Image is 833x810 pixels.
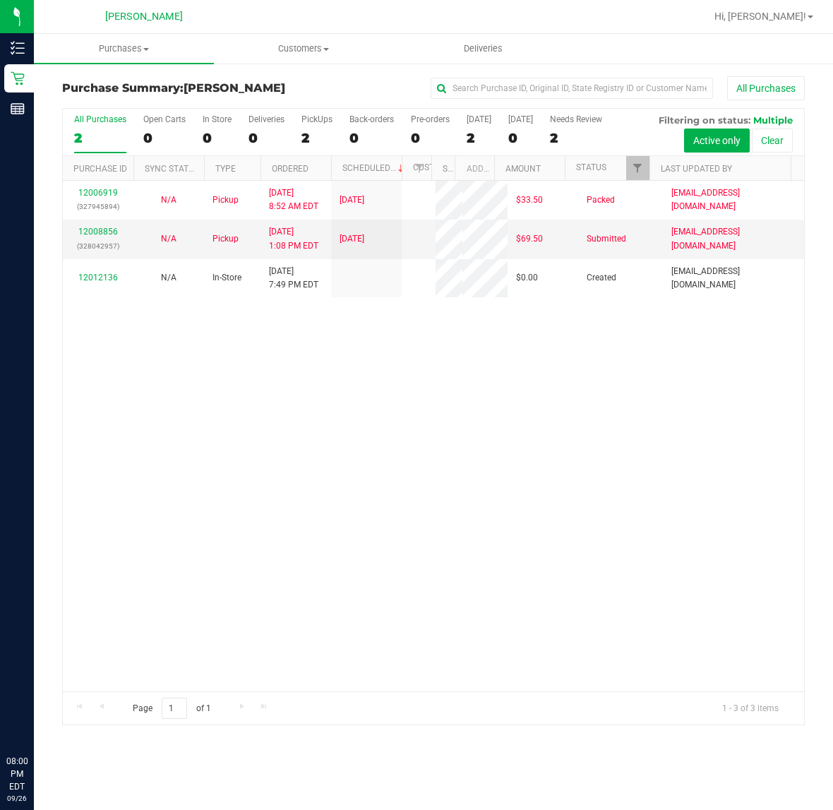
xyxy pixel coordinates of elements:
[455,156,494,181] th: Address
[516,271,538,285] span: $0.00
[711,698,790,719] span: 1 - 3 of 3 items
[214,34,394,64] a: Customers
[659,114,750,126] span: Filtering on status:
[752,129,793,153] button: Clear
[34,34,214,64] a: Purchases
[161,232,176,246] button: N/A
[411,130,450,146] div: 0
[161,273,176,282] span: Not Applicable
[161,271,176,285] button: N/A
[143,114,186,124] div: Open Carts
[34,42,214,55] span: Purchases
[508,114,533,124] div: [DATE]
[248,114,284,124] div: Deliveries
[445,42,522,55] span: Deliveries
[71,200,125,213] p: (327945894)
[587,193,615,207] span: Packed
[727,76,805,100] button: All Purchases
[269,186,318,213] span: [DATE] 8:52 AM EDT
[161,193,176,207] button: N/A
[6,755,28,793] p: 08:00 PM EDT
[78,188,118,198] a: 12006919
[105,11,183,23] span: [PERSON_NAME]
[342,163,407,173] a: Scheduled
[671,225,796,252] span: [EMAIL_ADDRESS][DOMAIN_NAME]
[162,698,187,720] input: 1
[203,114,232,124] div: In Store
[161,195,176,205] span: Not Applicable
[78,273,118,282] a: 12012136
[212,271,241,285] span: In-Store
[576,162,606,172] a: Status
[11,71,25,85] inline-svg: Retail
[349,114,394,124] div: Back-orders
[184,81,285,95] span: [PERSON_NAME]
[14,697,56,739] iframe: Resource center
[626,156,649,180] a: Filter
[62,82,310,95] h3: Purchase Summary:
[269,265,318,292] span: [DATE] 7:49 PM EDT
[587,232,626,246] span: Submitted
[145,164,199,174] a: Sync Status
[78,227,118,237] a: 12008856
[431,78,713,99] input: Search Purchase ID, Original ID, State Registry ID or Customer Name...
[42,695,59,712] iframe: Resource center unread badge
[505,164,541,174] a: Amount
[550,114,602,124] div: Needs Review
[269,225,318,252] span: [DATE] 1:08 PM EDT
[443,164,517,174] a: State Registry ID
[714,11,806,22] span: Hi, [PERSON_NAME]!
[74,130,126,146] div: 2
[121,698,222,720] span: Page of 1
[587,271,616,285] span: Created
[671,186,796,213] span: [EMAIL_ADDRESS][DOMAIN_NAME]
[516,193,543,207] span: $33.50
[215,42,393,55] span: Customers
[508,130,533,146] div: 0
[671,265,796,292] span: [EMAIL_ADDRESS][DOMAIN_NAME]
[516,232,543,246] span: $69.50
[340,232,364,246] span: [DATE]
[411,114,450,124] div: Pre-orders
[74,114,126,124] div: All Purchases
[301,114,332,124] div: PickUps
[73,164,127,174] a: Purchase ID
[11,41,25,55] inline-svg: Inventory
[212,232,239,246] span: Pickup
[143,130,186,146] div: 0
[215,164,236,174] a: Type
[212,193,239,207] span: Pickup
[467,130,491,146] div: 2
[203,130,232,146] div: 0
[550,130,602,146] div: 2
[684,129,750,153] button: Active only
[248,130,284,146] div: 0
[272,164,308,174] a: Ordered
[6,793,28,804] p: 09/26
[753,114,793,126] span: Multiple
[661,164,732,174] a: Last Updated By
[393,34,573,64] a: Deliveries
[467,114,491,124] div: [DATE]
[408,156,431,180] a: Filter
[11,102,25,116] inline-svg: Reports
[71,239,125,253] p: (328042957)
[161,234,176,244] span: Not Applicable
[340,193,364,207] span: [DATE]
[301,130,332,146] div: 2
[349,130,394,146] div: 0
